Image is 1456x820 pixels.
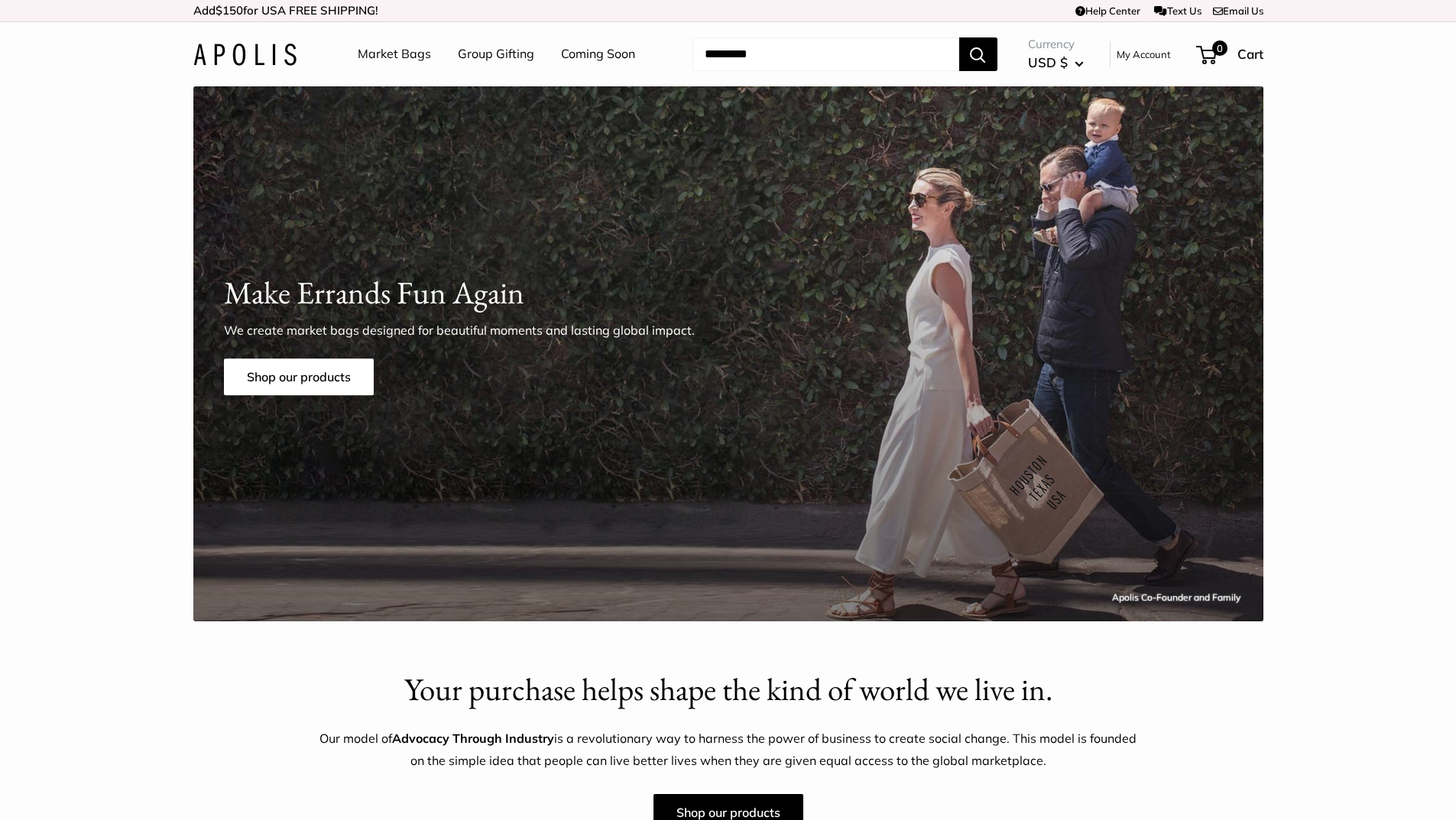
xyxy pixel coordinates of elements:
[319,728,1137,773] p: Our model of is a revolutionary way to harness the power of business to create social change. Thi...
[224,358,374,395] a: Shop our products
[1213,5,1263,17] a: Email Us
[1211,41,1227,56] span: 0
[319,667,1137,712] h2: Your purchase helps shape the kind of world we live in.
[216,3,243,18] span: $150
[1237,46,1263,62] span: Cart
[692,37,959,71] input: Search...
[1198,42,1263,66] a: 0 Cart
[1154,5,1201,17] a: Text Us
[358,43,431,66] a: Market Bags
[1075,5,1140,17] a: Help Center
[561,43,635,66] a: Coming Soon
[1028,54,1068,70] span: USD $
[224,271,1233,316] h1: Make Errands Fun Again
[193,44,297,66] img: Apolis
[1117,45,1171,63] a: My Account
[458,43,534,66] a: Group Gifting
[1028,50,1084,75] button: USD $
[1112,589,1240,606] div: Apolis Co-Founder and Family
[392,731,554,746] strong: Advocacy Through Industry
[224,321,721,339] p: We create market bags designed for beautiful moments and lasting global impact.
[959,37,997,71] button: Search
[1028,34,1084,55] span: Currency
